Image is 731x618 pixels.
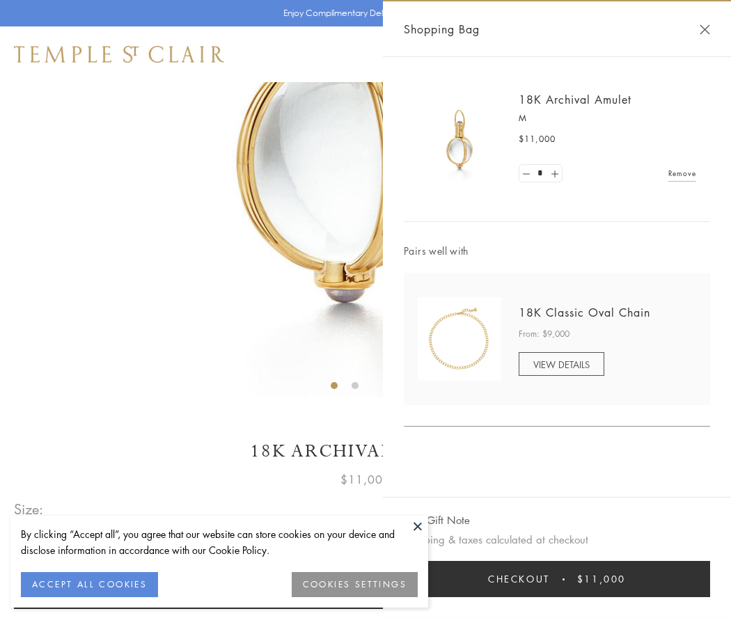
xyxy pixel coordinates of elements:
[668,166,696,181] a: Remove
[547,165,561,182] a: Set quantity to 2
[519,352,604,376] a: VIEW DETAILS
[519,111,696,125] p: M
[404,512,470,529] button: Add Gift Note
[404,243,710,259] span: Pairs well with
[404,531,710,548] p: Shipping & taxes calculated at checkout
[519,92,631,107] a: 18K Archival Amulet
[283,6,441,20] p: Enjoy Complimentary Delivery & Returns
[418,297,501,381] img: N88865-OV18
[292,572,418,597] button: COOKIES SETTINGS
[519,132,556,146] span: $11,000
[577,571,626,587] span: $11,000
[14,498,45,521] span: Size:
[14,439,717,463] h1: 18K Archival Amulet
[404,20,480,38] span: Shopping Bag
[404,561,710,597] button: Checkout $11,000
[418,97,501,181] img: 18K Archival Amulet
[14,46,224,63] img: Temple St. Clair
[488,571,550,587] span: Checkout
[21,572,158,597] button: ACCEPT ALL COOKIES
[340,470,391,489] span: $11,000
[21,526,418,558] div: By clicking “Accept all”, you agree that our website can store cookies on your device and disclos...
[700,24,710,35] button: Close Shopping Bag
[519,305,650,320] a: 18K Classic Oval Chain
[533,358,590,371] span: VIEW DETAILS
[519,327,569,341] span: From: $9,000
[519,165,533,182] a: Set quantity to 0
